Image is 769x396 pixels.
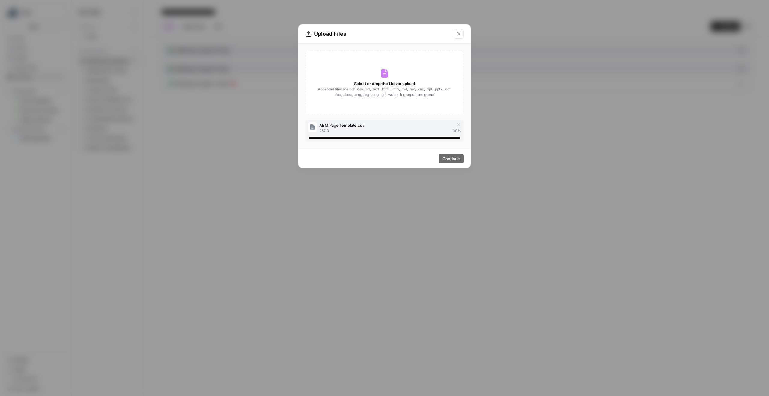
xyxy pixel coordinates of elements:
[317,87,452,97] span: Accepted files are .pdf, .csv, .txt, .text, .html, .htm, .md, .md, .xml, .ppt, .pptx, .odt, .doc,...
[319,128,329,134] span: 267 B
[439,154,464,163] button: Continue
[442,156,460,162] span: Continue
[454,29,464,39] button: Close modal
[354,81,415,87] span: Select or drop the files to upload
[451,128,461,134] span: 100 %
[319,122,364,128] span: ABM Page Template.csv
[305,30,450,38] div: Upload Files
